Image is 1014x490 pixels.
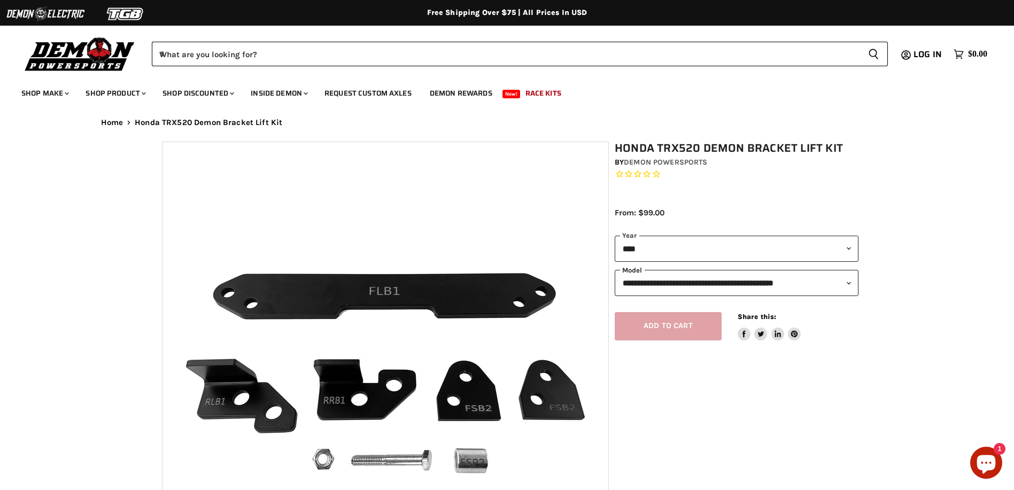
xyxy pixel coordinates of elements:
a: Demon Powersports [624,158,707,167]
div: by [615,157,858,168]
a: Demon Rewards [422,82,500,104]
span: Honda TRX520 Demon Bracket Lift Kit [135,118,282,127]
form: Product [152,42,888,66]
button: Search [860,42,888,66]
aside: Share this: [738,312,801,340]
span: Share this: [738,313,776,321]
span: New! [502,90,521,98]
a: Shop Product [78,82,152,104]
nav: Breadcrumbs [80,118,935,127]
select: modal-name [615,270,858,296]
span: From: $99.00 [615,208,664,217]
inbox-online-store-chat: Shopify online store chat [967,447,1005,481]
select: year [615,236,858,262]
a: Home [101,118,123,127]
a: Shop Make [13,82,75,104]
div: Free Shipping Over $75 | All Prices In USD [80,8,935,18]
img: Demon Electric Logo 2 [5,4,86,24]
a: Race Kits [517,82,569,104]
a: Request Custom Axles [316,82,420,104]
img: Demon Powersports [21,35,138,73]
img: TGB Logo 2 [86,4,166,24]
a: Inside Demon [243,82,314,104]
span: Rated 0.0 out of 5 stars 0 reviews [615,169,858,180]
h1: Honda TRX520 Demon Bracket Lift Kit [615,142,858,155]
a: Log in [909,50,948,59]
a: $0.00 [948,46,993,62]
a: Shop Discounted [154,82,241,104]
span: Log in [914,48,942,61]
input: When autocomplete results are available use up and down arrows to review and enter to select [152,42,860,66]
ul: Main menu [13,78,985,104]
span: $0.00 [968,49,987,59]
